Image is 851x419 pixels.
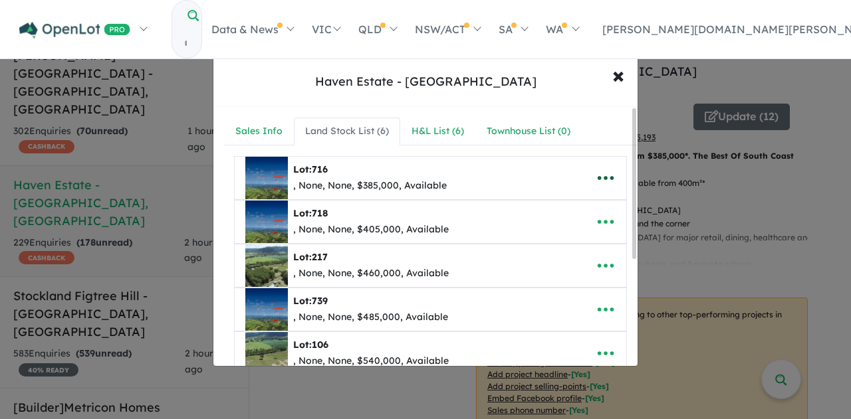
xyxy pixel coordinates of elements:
[489,6,537,52] a: SA
[312,251,328,263] span: 217
[293,207,328,219] b: Lot:
[235,124,283,139] div: Sales Info
[406,6,489,52] a: NSW/ACT
[245,201,288,243] img: Haven%20Estate%20-%20Cambewarra%20-%20Lot%20718___1756097634.jpg
[349,6,406,52] a: QLD
[487,124,570,139] div: Townhouse List ( 0 )
[19,22,130,39] img: Openlot PRO Logo White
[315,73,537,90] div: Haven Estate - [GEOGRAPHIC_DATA]
[312,339,328,351] span: 106
[305,124,389,139] div: Land Stock List ( 6 )
[293,266,449,282] div: , None, None, $460,000, Available
[303,6,349,52] a: VIC
[245,288,288,331] img: Haven%20Estate%20-%20Cambewarra%20-%20Lot%20739___1756097727.jpg
[612,60,624,89] span: ×
[293,178,447,194] div: , None, None, $385,000, Available
[537,6,587,52] a: WA
[245,244,288,287] img: Haven%20Estate%20-%20Cambewarra%20-%20Lot%20217___1756097710.jpg
[412,124,464,139] div: H&L List ( 6 )
[293,339,328,351] b: Lot:
[172,29,199,58] input: Try estate name, suburb, builder or developer
[293,251,328,263] b: Lot:
[245,332,288,375] img: Haven%20Estate%20-%20Cambewarra%20-%20Lot%20106%20___1756097791.jpg
[293,222,449,238] div: , None, None, $405,000, Available
[245,157,288,199] img: Haven%20Estate%20-%20Cambewarra%20-%20Lot%20716___1756097609.jpg
[293,309,448,325] div: , None, None, $485,000, Available
[293,163,328,175] b: Lot:
[293,353,449,369] div: , None, None, $540,000, Available
[293,295,328,307] b: Lot:
[312,295,328,307] span: 739
[312,207,328,219] span: 718
[312,163,328,175] span: 716
[202,6,303,52] a: Data & News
